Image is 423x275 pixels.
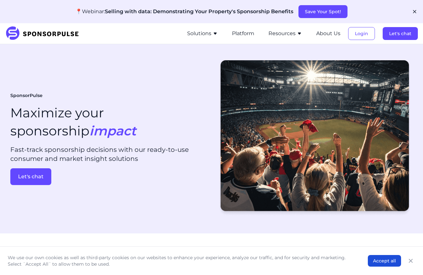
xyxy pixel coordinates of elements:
button: Platform [232,30,254,37]
button: Resources [268,30,302,37]
button: Save Your Spot! [298,5,347,18]
span: SponsorPulse [10,93,43,99]
button: Let's chat [10,168,51,185]
a: Save Your Spot! [298,9,347,15]
i: impact [89,123,136,139]
a: Login [348,31,375,36]
img: SponsorPulse [5,26,84,41]
button: Close [406,256,415,265]
p: 📍Webinar: [76,8,293,15]
p: We use our own cookies as well as third-party cookies on our websites to enhance your experience,... [8,254,355,267]
h1: Maximize your sponsorship [10,104,136,140]
span: Selling with data: Demonstrating Your Property's Sponsorship Benefits [105,8,293,15]
a: Platform [232,31,254,36]
button: Login [348,27,375,40]
a: Let's chat [10,168,206,185]
a: About Us [316,31,340,36]
p: Fast-track sponsorship decisions with our ready-to-use consumer and market insight solutions [10,145,206,163]
a: Let's chat [383,31,418,36]
button: Solutions [187,30,218,37]
button: About Us [316,30,340,37]
button: Let's chat [383,27,418,40]
button: Accept all [368,255,401,267]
